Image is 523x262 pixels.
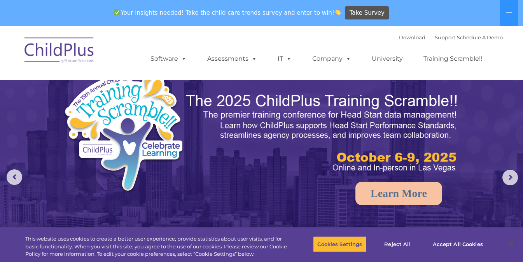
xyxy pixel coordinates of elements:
span: Take Survey [350,6,385,20]
button: Cookies Settings [313,236,366,252]
button: Accept All Cookies [429,236,487,252]
a: Software [143,51,194,67]
a: Company [304,51,359,67]
font: | [399,34,503,40]
a: Schedule A Demo [457,34,503,40]
button: Reject All [373,236,422,252]
button: Close [502,236,519,253]
div: This website uses cookies to create a better user experience, provide statistics about user visit... [25,235,288,258]
a: Assessments [199,51,265,67]
a: Take Survey [345,6,389,20]
img: 👏 [335,9,341,15]
a: Learn More [355,182,442,205]
a: IT [270,51,299,67]
a: Training Scramble!! [416,51,490,67]
img: ✅ [114,9,120,15]
a: University [364,51,411,67]
span: Your insights needed! Take the child care trends survey and enter to win! [111,5,344,20]
a: Support [435,34,455,40]
a: Download [399,34,425,40]
img: ChildPlus by Procare Solutions [21,32,98,71]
